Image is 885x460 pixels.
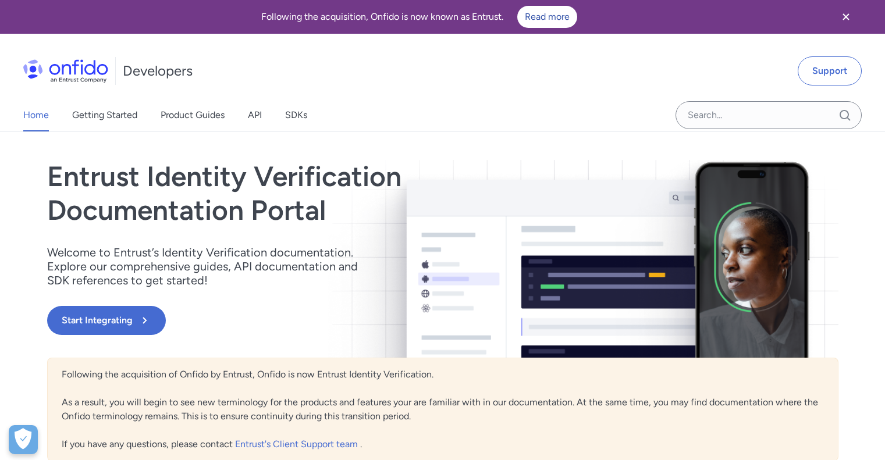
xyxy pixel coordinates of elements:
[47,306,166,335] button: Start Integrating
[47,306,601,335] a: Start Integrating
[676,101,862,129] input: Onfido search input field
[517,6,577,28] a: Read more
[23,99,49,131] a: Home
[9,425,38,454] div: Cookie Preferences
[161,99,225,131] a: Product Guides
[824,2,868,31] button: Close banner
[248,99,262,131] a: API
[23,59,108,83] img: Onfido Logo
[47,245,373,287] p: Welcome to Entrust’s Identity Verification documentation. Explore our comprehensive guides, API d...
[839,10,853,24] svg: Close banner
[9,425,38,454] button: Open Preferences
[235,438,360,450] a: Entrust's Client Support team
[47,160,601,227] h1: Entrust Identity Verification Documentation Portal
[14,6,824,28] div: Following the acquisition, Onfido is now known as Entrust.
[72,99,137,131] a: Getting Started
[123,62,193,80] h1: Developers
[798,56,862,85] a: Support
[285,99,307,131] a: SDKs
